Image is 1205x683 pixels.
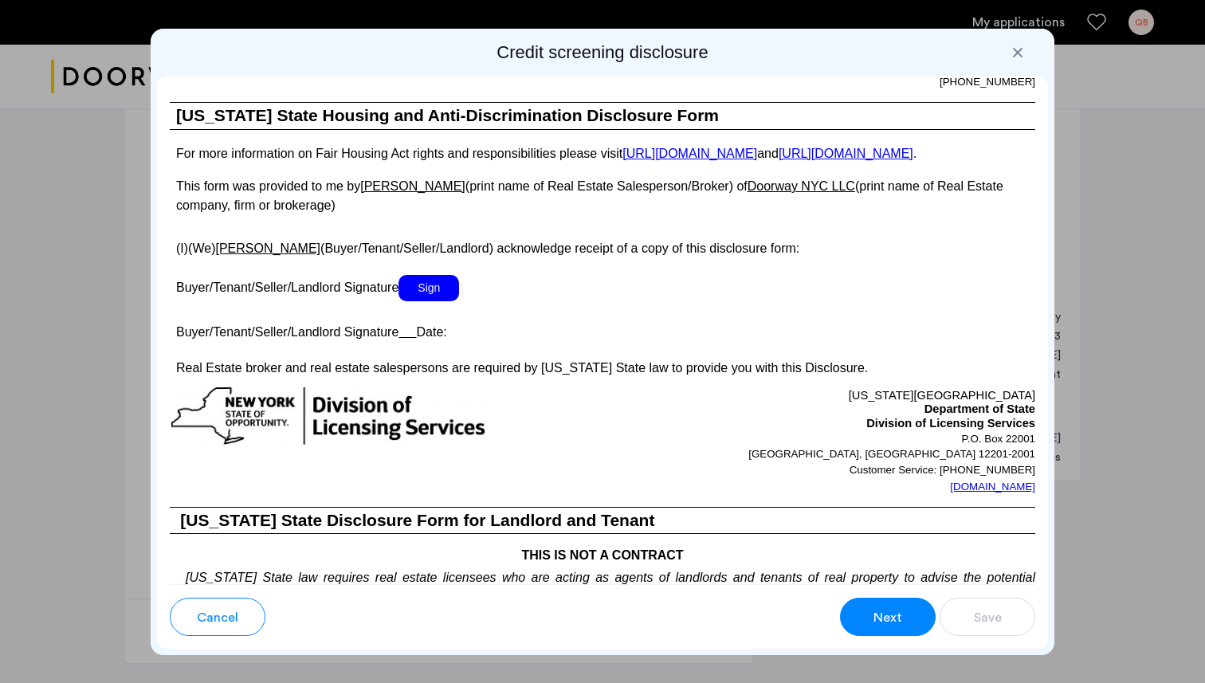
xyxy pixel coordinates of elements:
p: For more information on Fair Housing Act rights and responsibilities please visit and . [170,147,1035,160]
u: Doorway NYC LLC [748,179,855,193]
p: [PHONE_NUMBER] [602,74,1035,90]
h1: [US_STATE] State Housing and Anti-Discrimination Disclosure Form [170,103,1035,129]
p: Real Estate broker and real estate salespersons are required by [US_STATE] State law to provide y... [170,359,1035,378]
span: Save [974,608,1002,627]
u: [PERSON_NAME] [360,179,465,193]
p: Division of Licensing Services [602,417,1035,431]
span: Buyer/Tenant/Seller/Landlord Signature [176,281,398,294]
img: new-york-logo.png [170,386,487,447]
p: Customer Service: [PHONE_NUMBER] [602,462,1035,478]
p: This form was provided to me by (print name of Real Estate Salesperson/Broker) of (print name of ... [170,177,1035,215]
button: button [940,598,1035,636]
h4: THIS IS NOT A CONTRACT [170,534,1035,565]
p: [US_STATE] State law requires real estate licensees who are acting as agents of landlords and ten... [170,565,1035,626]
span: Next [873,608,902,627]
p: Department of State [602,402,1035,417]
h3: [US_STATE] State Disclosure Form for Landlord and Tenant [170,507,1035,534]
u: [PERSON_NAME] [215,241,320,255]
button: button [840,598,936,636]
p: P.O. Box 22001 [602,431,1035,447]
a: [URL][DOMAIN_NAME] [779,147,913,160]
p: Buyer/Tenant/Seller/Landlord Signature Date: [170,318,1035,341]
span: Sign [398,275,459,301]
p: (I)(We) (Buyer/Tenant/Seller/Landlord) acknowledge receipt of a copy of this disclosure form: [170,232,1035,258]
a: [DOMAIN_NAME] [950,479,1035,495]
a: [URL][DOMAIN_NAME] [622,147,757,160]
h2: Credit screening disclosure [157,41,1048,64]
p: [GEOGRAPHIC_DATA], [GEOGRAPHIC_DATA] 12201-2001 [602,446,1035,462]
span: Cancel [197,608,238,627]
p: [US_STATE][GEOGRAPHIC_DATA] [602,386,1035,403]
button: button [170,598,265,636]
